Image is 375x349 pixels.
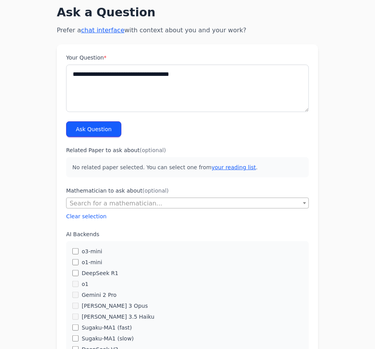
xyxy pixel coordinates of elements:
label: o3-mini [82,247,102,255]
label: [PERSON_NAME] 3 Opus [82,302,148,310]
label: Your Question [66,54,309,61]
button: Ask Question [66,121,121,137]
span: Search for a mathematician... [66,198,309,209]
label: Related Paper to ask about [66,146,309,154]
span: (optional) [140,147,166,153]
a: your reading list [212,164,256,170]
label: Gemini 2 Pro [82,291,117,299]
label: [PERSON_NAME] 3.5 Haiku [82,313,154,321]
span: Search for a mathematician... [70,200,162,207]
a: chat interface [81,26,124,34]
p: No related paper selected. You can select one from . [66,157,309,177]
h1: Ask a Question [57,5,318,19]
label: Sugaku-MA1 (fast) [82,324,132,331]
label: o1 [82,280,88,288]
button: Clear selection [66,212,107,220]
span: (optional) [142,188,169,194]
label: o1-mini [82,258,102,266]
label: DeepSeek R1 [82,269,118,277]
span: Search for a mathematician... [67,198,308,209]
label: AI Backends [66,230,309,238]
label: Mathematician to ask about [66,187,309,195]
label: Sugaku-MA1 (slow) [82,335,134,342]
p: Prefer a with context about you and your work? [57,26,318,35]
